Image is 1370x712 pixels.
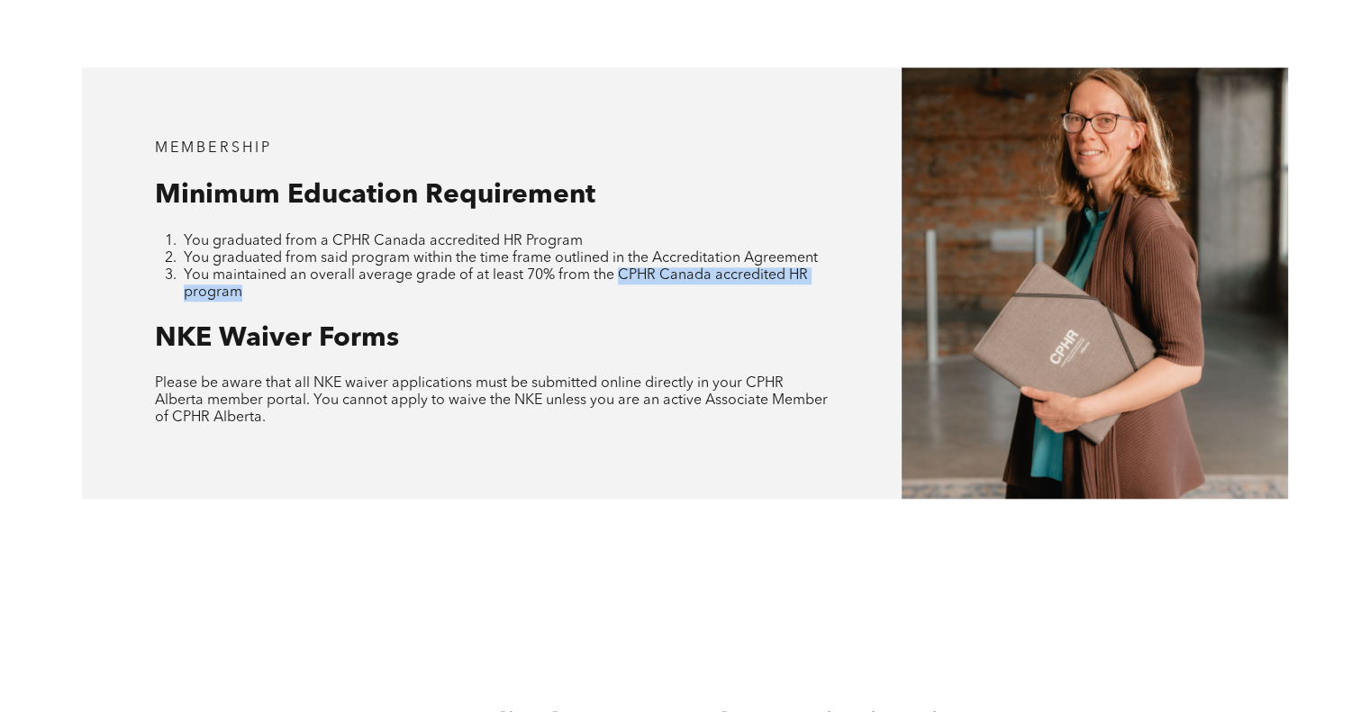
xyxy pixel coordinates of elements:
[155,141,273,156] span: MEMBERSHIP
[184,251,818,266] span: You graduated from said program within the time frame outlined in the Accreditation Agreement
[184,234,583,248] span: You graduated from a CPHR Canada accredited HR Program
[155,325,399,352] span: NKE Waiver Forms
[155,182,595,209] span: Minimum Education Requirement
[184,268,808,300] span: You maintained an overall average grade of at least 70% from the CPHR Canada accredited HR program
[155,376,828,425] span: Please be aware that all NKE waiver applications must be submitted online directly in your CPHR A...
